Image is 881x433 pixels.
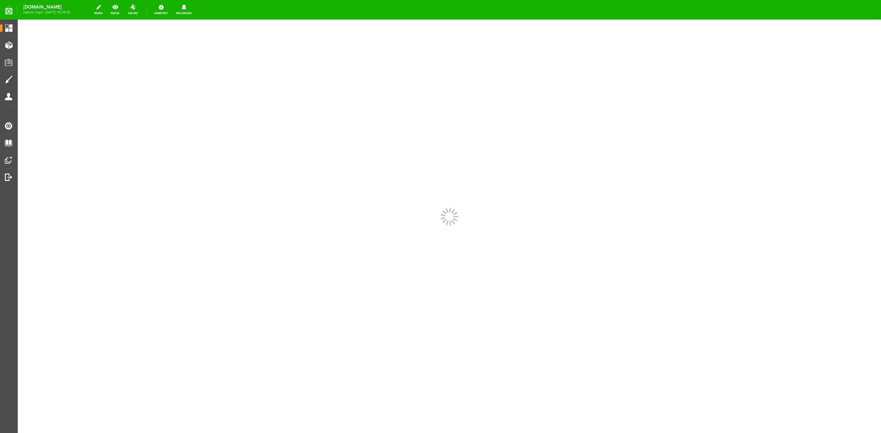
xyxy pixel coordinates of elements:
a: wijzig [91,3,106,17]
a: bekijk [107,3,123,17]
span: laatste login: [DATE] 19:39:16 [23,11,70,14]
a: online [124,3,142,17]
a: Assistent [151,3,172,17]
strong: [DOMAIN_NAME] [23,6,70,9]
a: Meldingen [173,3,195,17]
